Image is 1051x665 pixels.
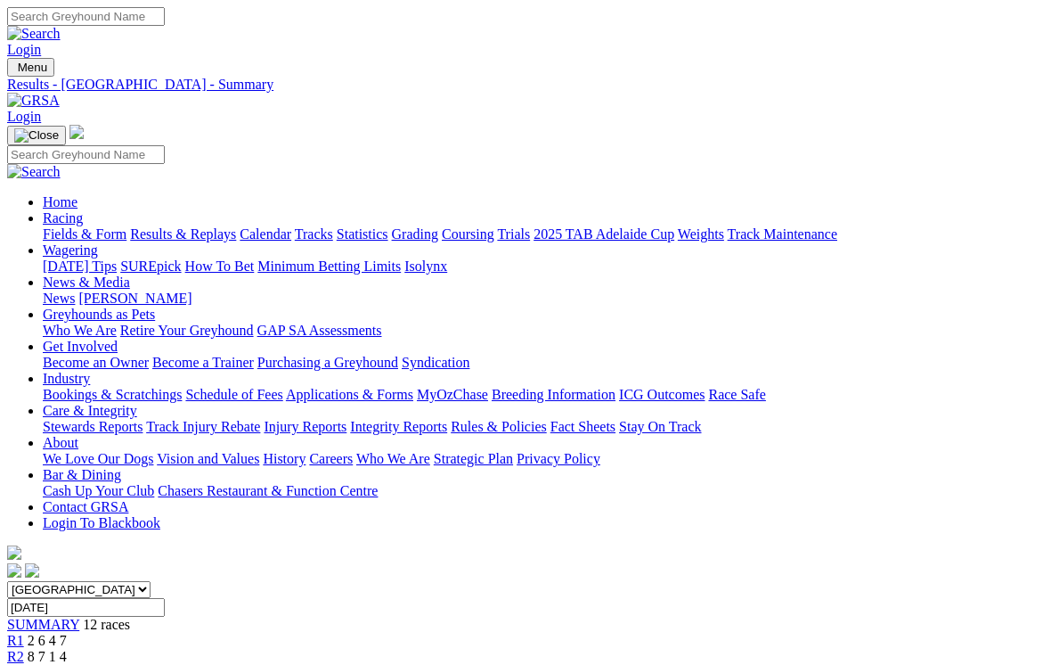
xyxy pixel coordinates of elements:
[497,226,530,242] a: Trials
[43,355,1044,371] div: Get Involved
[130,226,236,242] a: Results & Replays
[185,259,255,274] a: How To Bet
[43,467,121,482] a: Bar & Dining
[43,451,1044,467] div: About
[43,259,1044,275] div: Wagering
[240,226,291,242] a: Calendar
[309,451,353,466] a: Careers
[619,387,705,402] a: ICG Outcomes
[7,109,41,124] a: Login
[7,58,54,77] button: Toggle navigation
[43,226,1044,242] div: Racing
[69,125,84,139] img: logo-grsa-white.png
[728,226,837,242] a: Track Maintenance
[120,323,254,338] a: Retire Your Greyhound
[7,164,61,180] img: Search
[402,355,469,370] a: Syndication
[43,483,154,498] a: Cash Up Your Club
[83,617,130,632] span: 12 races
[146,419,260,434] a: Track Injury Rebate
[7,42,41,57] a: Login
[43,387,182,402] a: Bookings & Scratchings
[120,259,181,274] a: SUREpick
[619,419,701,434] a: Stay On Track
[157,451,259,466] a: Vision and Values
[43,435,78,450] a: About
[43,291,1044,307] div: News & Media
[43,451,153,466] a: We Love Our Dogs
[43,242,98,258] a: Wagering
[350,419,447,434] a: Integrity Reports
[442,226,494,242] a: Coursing
[7,145,165,164] input: Search
[43,226,126,242] a: Fields & Form
[7,26,61,42] img: Search
[7,77,1044,93] a: Results - [GEOGRAPHIC_DATA] - Summary
[7,649,24,664] a: R2
[185,387,282,402] a: Schedule of Fees
[152,355,254,370] a: Become a Trainer
[337,226,388,242] a: Statistics
[43,275,130,290] a: News & Media
[434,451,513,466] a: Strategic Plan
[708,387,765,402] a: Race Safe
[43,355,149,370] a: Become an Owner
[28,633,67,648] span: 2 6 4 7
[43,339,118,354] a: Get Involved
[43,499,128,514] a: Contact GRSA
[7,563,21,578] img: facebook.svg
[534,226,674,242] a: 2025 TAB Adelaide Cup
[18,61,47,74] span: Menu
[43,291,75,306] a: News
[43,387,1044,403] div: Industry
[7,93,60,109] img: GRSA
[14,128,59,143] img: Close
[43,307,155,322] a: Greyhounds as Pets
[678,226,724,242] a: Weights
[7,546,21,560] img: logo-grsa-white.png
[43,483,1044,499] div: Bar & Dining
[404,259,447,274] a: Isolynx
[43,403,137,418] a: Care & Integrity
[25,563,39,578] img: twitter.svg
[7,126,66,145] button: Toggle navigation
[158,483,378,498] a: Chasers Restaurant & Function Centre
[7,633,24,648] a: R1
[7,598,165,617] input: Select date
[517,451,600,466] a: Privacy Policy
[43,323,1044,339] div: Greyhounds as Pets
[43,515,160,530] a: Login To Blackbook
[43,419,143,434] a: Stewards Reports
[7,7,165,26] input: Search
[7,617,79,632] a: SUMMARY
[550,419,615,434] a: Fact Sheets
[43,419,1044,435] div: Care & Integrity
[417,387,488,402] a: MyOzChase
[78,291,191,306] a: [PERSON_NAME]
[257,355,398,370] a: Purchasing a Greyhound
[492,387,615,402] a: Breeding Information
[43,210,83,226] a: Racing
[286,387,413,402] a: Applications & Forms
[263,451,306,466] a: History
[43,259,117,274] a: [DATE] Tips
[43,194,77,209] a: Home
[451,419,547,434] a: Rules & Policies
[43,323,117,338] a: Who We Are
[264,419,346,434] a: Injury Reports
[356,451,430,466] a: Who We Are
[28,649,67,664] span: 8 7 1 4
[392,226,438,242] a: Grading
[257,323,382,338] a: GAP SA Assessments
[43,371,90,386] a: Industry
[295,226,333,242] a: Tracks
[257,259,401,274] a: Minimum Betting Limits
